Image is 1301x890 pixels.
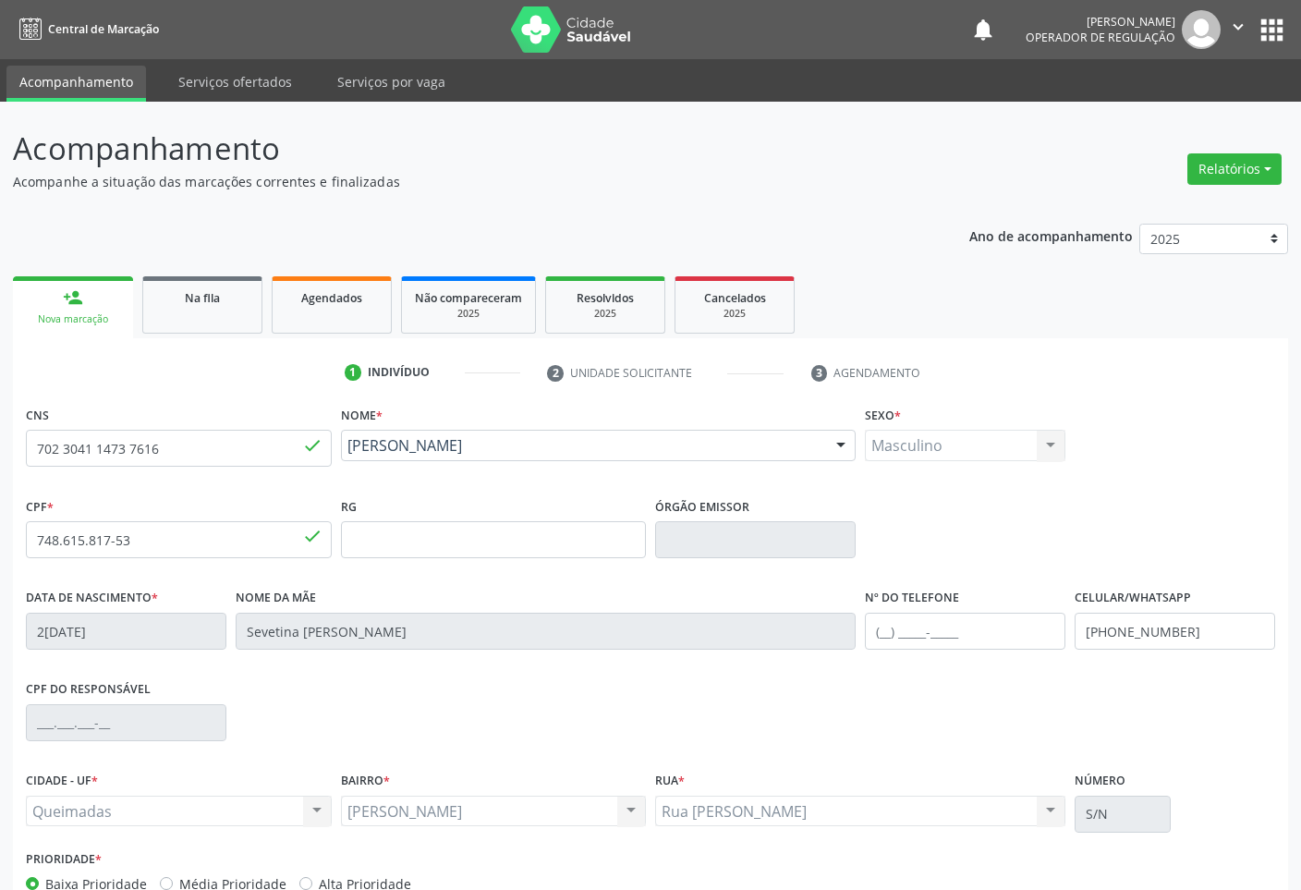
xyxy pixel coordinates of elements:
a: Serviços por vaga [324,66,458,98]
div: person_add [63,287,83,308]
span: Não compareceram [415,290,522,306]
span: Cancelados [704,290,766,306]
span: Na fila [185,290,220,306]
button: apps [1256,14,1288,46]
input: ___.___.___-__ [26,704,226,741]
span: done [302,435,322,456]
input: __/__/____ [26,613,226,650]
p: Acompanhamento [13,126,906,172]
label: Órgão emissor [655,493,749,521]
a: Acompanhamento [6,66,146,102]
button:  [1221,10,1256,49]
div: [PERSON_NAME] [1026,14,1175,30]
span: Resolvidos [577,290,634,306]
label: Nome [341,401,383,430]
label: CIDADE - UF [26,767,98,796]
div: 2025 [688,307,781,321]
input: (__) _____-_____ [865,613,1065,650]
div: Nova marcação [26,312,120,326]
input: (__) _____-_____ [1075,613,1275,650]
label: CNS [26,401,49,430]
span: done [302,526,322,546]
label: Nº do Telefone [865,584,959,613]
a: Serviços ofertados [165,66,305,98]
label: Sexo [865,401,901,430]
a: Central de Marcação [13,14,159,44]
label: Nome da mãe [236,584,316,613]
button: notifications [970,17,996,43]
div: 2025 [415,307,522,321]
p: Acompanhe a situação das marcações correntes e finalizadas [13,172,906,191]
i:  [1228,17,1248,37]
label: Número [1075,767,1125,796]
span: Agendados [301,290,362,306]
label: CPF [26,493,54,521]
p: Ano de acompanhamento [969,224,1133,247]
label: Rua [655,767,685,796]
div: Indivíduo [368,364,430,381]
button: Relatórios [1187,153,1282,185]
div: 1 [345,364,361,381]
span: Operador de regulação [1026,30,1175,45]
span: [PERSON_NAME] [347,436,819,455]
div: 2025 [559,307,651,321]
label: Data de nascimento [26,584,158,613]
label: RG [341,493,357,521]
label: CPF do responsável [26,676,151,704]
label: Celular/WhatsApp [1075,584,1191,613]
span: Central de Marcação [48,21,159,37]
label: BAIRRO [341,767,390,796]
img: img [1182,10,1221,49]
